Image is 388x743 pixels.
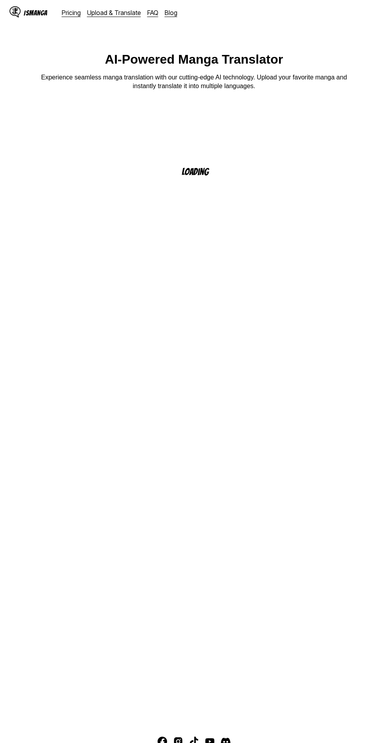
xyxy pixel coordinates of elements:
[24,9,48,17] div: IsManga
[36,73,352,91] p: Experience seamless manga translation with our cutting-edge AI technology. Upload your favorite m...
[62,9,81,17] a: Pricing
[87,9,141,17] a: Upload & Translate
[105,52,283,67] h1: AI-Powered Manga Translator
[182,167,219,177] p: Loading
[10,6,21,17] img: IsManga Logo
[10,6,62,19] a: IsManga LogoIsManga
[165,9,177,17] a: Blog
[147,9,158,17] a: FAQ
